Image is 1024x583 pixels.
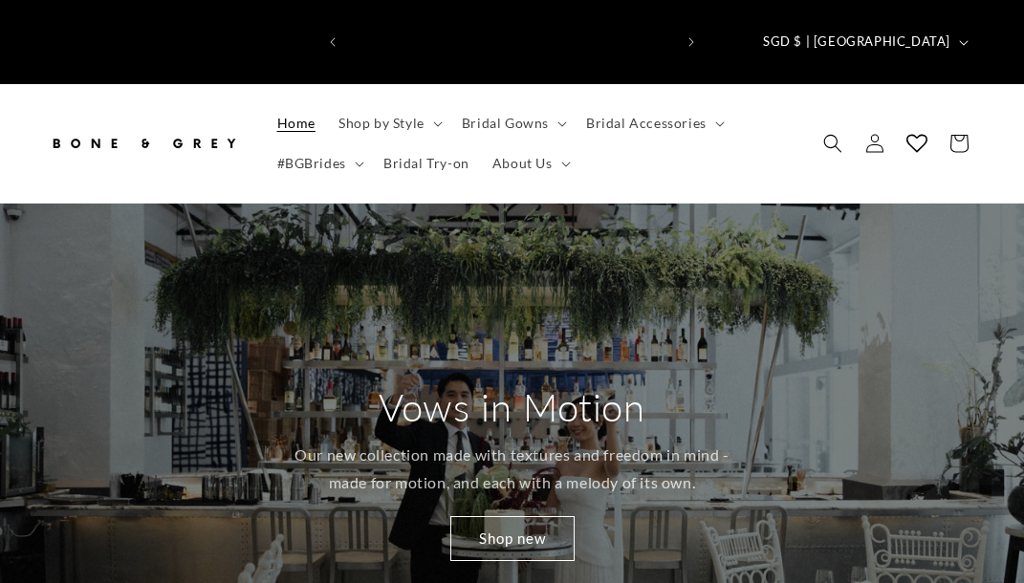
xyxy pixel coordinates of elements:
[379,382,644,432] h2: Vows in Motion
[41,115,247,171] a: Bone and Grey Bridal
[481,143,578,184] summary: About Us
[586,115,707,132] span: Bridal Accessories
[492,155,553,172] span: About Us
[462,115,549,132] span: Bridal Gowns
[752,24,976,60] button: SGD $ | [GEOGRAPHIC_DATA]
[372,143,481,184] a: Bridal Try-on
[48,122,239,164] img: Bone and Grey Bridal
[812,122,854,164] summary: Search
[266,103,327,143] a: Home
[450,103,575,143] summary: Bridal Gowns
[327,103,450,143] summary: Shop by Style
[277,155,346,172] span: #BGBrides
[383,155,469,172] span: Bridal Try-on
[266,143,372,184] summary: #BGBrides
[450,515,575,560] a: Shop new
[277,115,316,132] span: Home
[312,24,354,60] button: Previous announcement
[670,24,712,60] button: Next announcement
[763,32,950,52] span: SGD $ | [GEOGRAPHIC_DATA]
[575,103,732,143] summary: Bridal Accessories
[285,442,739,497] p: Our new collection made with textures and freedom in mind - made for motion, and each with a melo...
[338,115,425,132] span: Shop by Style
